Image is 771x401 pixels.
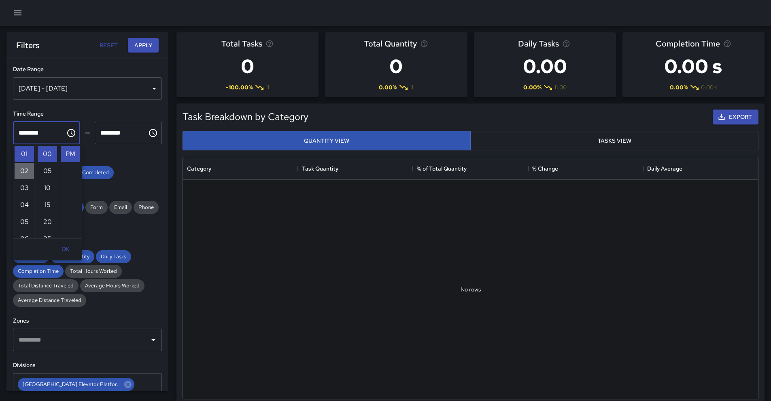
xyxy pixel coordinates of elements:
li: 0 minutes [38,146,57,162]
span: 11 [410,83,413,91]
h3: 0.00 s [656,50,731,82]
button: Choose time, selected time is 2:00 PM [145,125,161,141]
div: Daily Average [647,157,682,180]
span: Completed [77,169,114,176]
span: 0.00 % [523,83,542,91]
button: Quantity View [183,131,471,151]
h6: Task Source [13,189,162,198]
div: [GEOGRAPHIC_DATA] Elevator Platform [18,378,134,391]
div: Category [187,157,211,180]
button: Choose time, selected time is 1:00 PM [63,125,79,141]
svg: Total number of tasks in the selected period, compared to the previous period. [265,40,274,48]
span: Daily Tasks [96,253,131,260]
div: % Change [532,157,558,180]
li: 5 minutes [38,163,57,179]
button: OK [53,242,79,257]
h6: Metrics [13,238,162,247]
div: [DATE] - [DATE] [13,77,162,100]
span: Completion Time [656,37,720,50]
span: 11 [266,83,269,91]
button: Open [148,386,159,398]
div: Form [85,201,108,214]
div: Phone [134,201,159,214]
li: 4 hours [15,197,34,213]
span: Total Tasks [221,37,262,50]
h6: Zones [13,317,162,325]
li: 15 minutes [38,197,57,213]
li: 20 minutes [38,214,57,230]
span: Email [109,204,132,211]
h6: Task Status [13,154,162,163]
div: Email [109,201,132,214]
li: 2 hours [15,163,34,179]
span: -100.00 % [226,83,253,91]
span: 0.00 s [701,83,717,91]
div: Category [183,157,298,180]
h6: Divisions [13,361,162,370]
button: Reset [96,38,121,53]
div: Completed [77,166,114,179]
svg: Total task quantity in the selected period, compared to the previous period. [420,40,428,48]
li: PM [61,146,80,162]
div: % of Total Quantity [413,157,528,180]
span: [GEOGRAPHIC_DATA] Elevator Platform [18,380,126,389]
div: Task Quantity [298,157,413,180]
svg: Average number of tasks per day in the selected period, compared to the previous period. [562,40,570,48]
div: % Change [528,157,643,180]
span: Total Hours Worked [65,268,122,274]
span: Form [85,204,108,211]
span: Total Distance Traveled [13,282,79,289]
span: Completion Time [13,268,64,274]
h6: Filters [16,39,39,52]
div: Total Distance Traveled [13,279,79,292]
svg: Average time taken to complete tasks in the selected period, compared to the previous period. [723,40,731,48]
h3: 0 [221,50,274,82]
span: Phone [134,204,159,211]
ul: Select meridiem [59,144,82,238]
div: Average Hours Worked [80,279,144,292]
ul: Select minutes [36,144,59,238]
h3: 0 [364,50,428,82]
ul: Select hours [13,144,36,238]
div: Task Quantity [302,157,338,180]
button: Open [148,334,159,346]
span: 0.00 % [670,83,688,91]
li: 3 hours [15,180,34,196]
button: Export [713,110,758,125]
span: 0.00 % [379,83,397,91]
button: Tasks View [470,131,758,151]
div: % of Total Quantity [417,157,467,180]
li: 25 minutes [38,231,57,247]
span: Total Quantity [364,37,417,50]
li: 1 hours [15,146,34,162]
div: Average Distance Traveled [13,294,86,307]
h3: 0.00 [518,50,572,82]
div: Total Hours Worked [65,265,122,278]
span: Daily Tasks [518,37,559,50]
li: 6 hours [15,231,34,247]
span: Average Distance Traveled [13,297,86,304]
span: 11.00 [554,83,567,91]
li: 10 minutes [38,180,57,196]
h5: Task Breakdown by Category [183,110,709,123]
button: Apply [128,38,159,53]
div: Daily Tasks [96,250,131,263]
span: Average Hours Worked [80,282,144,289]
li: 5 hours [15,214,34,230]
h6: Time Range [13,110,162,118]
div: Completion Time [13,265,64,278]
div: Daily Average [643,157,758,180]
h6: Date Range [13,65,162,74]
